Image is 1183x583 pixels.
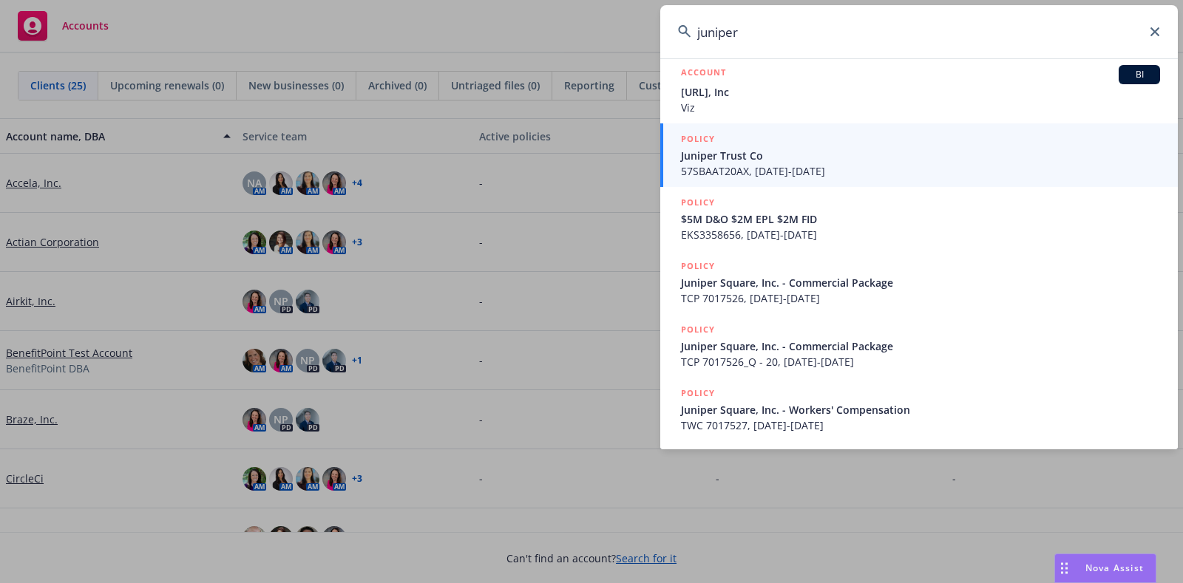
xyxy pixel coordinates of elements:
[1055,554,1074,582] div: Drag to move
[681,402,1160,417] span: Juniper Square, Inc. - Workers' Compensation
[660,314,1178,378] a: POLICYJuniper Square, Inc. - Commercial PackageTCP 7017526_Q - 20, [DATE]-[DATE]
[681,259,715,273] h5: POLICY
[681,275,1160,290] span: Juniper Square, Inc. - Commercial Package
[681,65,726,83] h5: ACCOUNT
[660,378,1178,441] a: POLICYJuniper Square, Inc. - Workers' CompensationTWC 7017527, [DATE]-[DATE]
[1085,562,1144,574] span: Nova Assist
[660,187,1178,250] a: POLICY$5M D&O $2M EPL $2M FIDEKS3358656, [DATE]-[DATE]
[681,100,1160,115] span: Viz
[681,417,1160,433] span: TWC 7017527, [DATE]-[DATE]
[660,250,1178,314] a: POLICYJuniper Square, Inc. - Commercial PackageTCP 7017526, [DATE]-[DATE]
[660,123,1178,187] a: POLICYJuniper Trust Co57SBAAT20AX, [DATE]-[DATE]
[681,354,1160,369] span: TCP 7017526_Q - 20, [DATE]-[DATE]
[660,57,1178,123] a: ACCOUNTBI[URL], IncViz
[1054,553,1156,583] button: Nova Assist
[681,227,1160,242] span: EKS3358656, [DATE]-[DATE]
[681,211,1160,227] span: $5M D&O $2M EPL $2M FID
[681,386,715,400] h5: POLICY
[681,84,1160,100] span: [URL], Inc
[1125,68,1154,81] span: BI
[681,338,1160,354] span: Juniper Square, Inc. - Commercial Package
[681,290,1160,306] span: TCP 7017526, [DATE]-[DATE]
[681,322,715,337] h5: POLICY
[681,163,1160,179] span: 57SBAAT20AX, [DATE]-[DATE]
[681,148,1160,163] span: Juniper Trust Co
[681,195,715,210] h5: POLICY
[660,5,1178,58] input: Search...
[681,132,715,146] h5: POLICY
